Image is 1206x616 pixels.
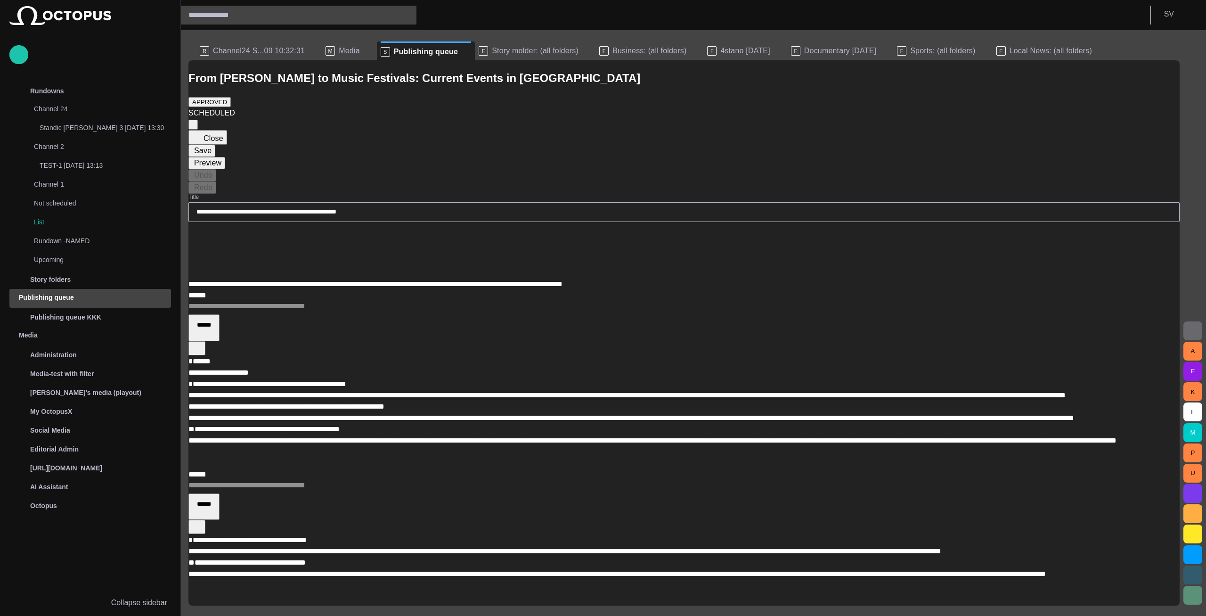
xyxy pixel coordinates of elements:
[111,597,167,608] p: Collapse sidebar
[9,82,171,515] ul: main menu
[1183,382,1202,401] button: K
[339,46,360,56] span: Media
[188,193,199,201] label: Title
[188,157,225,169] button: Preview
[21,157,171,176] div: TEST-1 [DATE] 13:13
[34,217,171,227] p: List
[381,47,390,57] p: S
[30,501,57,510] p: Octopus
[30,369,94,378] p: Media-test with filter
[196,41,322,60] div: RChannel24 S...09 10:32:31
[1010,46,1092,56] span: Local News: (all folders)
[34,198,152,208] p: Not scheduled
[1183,423,1202,442] button: M
[787,41,893,60] div: FDocumentary [DATE]
[30,350,77,360] p: Administration
[893,41,992,60] div: FSports: (all folders)
[9,477,171,496] div: AI Assistant
[188,109,235,117] span: SCHEDULED
[475,41,595,60] div: FStory molder: (all folders)
[791,46,800,56] p: F
[30,86,64,96] p: Rundowns
[9,289,171,308] div: Publishing queue
[9,593,171,612] button: Collapse sidebar
[599,46,609,56] p: F
[322,41,377,60] div: MMedia
[1183,464,1202,483] button: U
[595,41,703,60] div: FBusiness: (all folders)
[1183,444,1202,462] button: P
[9,459,171,477] div: [URL][DOMAIN_NAME]
[19,293,74,302] p: Publishing queue
[479,46,488,56] p: F
[1183,362,1202,381] button: F
[40,161,171,170] p: TEST-1 [DATE] 13:13
[200,46,209,56] p: R
[213,46,305,56] span: Channel24 S...09 10:32:31
[377,41,475,60] div: SPublishing queue
[40,123,171,132] p: Standic [PERSON_NAME] 3 [DATE] 13:30
[192,99,227,106] span: APPROVED
[1164,8,1174,20] p: S V
[30,463,102,473] p: [URL][DOMAIN_NAME]
[30,275,71,284] p: Story folders
[720,46,770,56] span: 4stano [DATE]
[492,46,579,56] span: Story molder: (all folders)
[34,236,152,246] p: Rundown -NAMED
[30,444,79,454] p: Editorial Admin
[897,46,906,56] p: F
[9,364,171,383] div: Media-test with filter
[15,214,171,232] div: List
[30,426,70,435] p: Social Media
[19,330,38,340] p: Media
[993,41,1109,60] div: FLocal News: (all folders)
[612,46,686,56] span: Business: (all folders)
[30,407,72,416] p: My OctopusX
[188,130,227,145] button: Close
[703,41,787,60] div: F4stano [DATE]
[1183,402,1202,421] button: L
[21,119,171,138] div: Standic [PERSON_NAME] 3 [DATE] 13:30
[34,104,152,114] p: Channel 24
[1157,6,1200,23] button: SV
[394,47,458,57] span: Publishing queue
[188,169,216,181] button: Undo
[326,46,335,56] p: M
[910,46,975,56] span: Sports: (all folders)
[9,383,171,402] div: [PERSON_NAME]'s media (playout)
[188,181,216,194] button: Redo
[996,46,1006,56] p: F
[30,312,101,322] p: Publishing queue KKK
[188,97,231,107] button: APPROVED
[804,46,876,56] span: Documentary [DATE]
[34,180,152,189] p: Channel 1
[1183,342,1202,361] button: A
[30,482,68,492] p: AI Assistant
[34,142,152,151] p: Channel 2
[707,46,717,56] p: F
[30,388,141,397] p: [PERSON_NAME]'s media (playout)
[9,6,111,25] img: Octopus News Room
[9,496,171,515] div: Octopus
[34,255,152,264] p: Upcoming
[188,70,1180,87] h2: From Dan Brown to Music Festivals: Current Events in Prague
[9,327,171,345] div: Media
[188,145,215,157] button: Save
